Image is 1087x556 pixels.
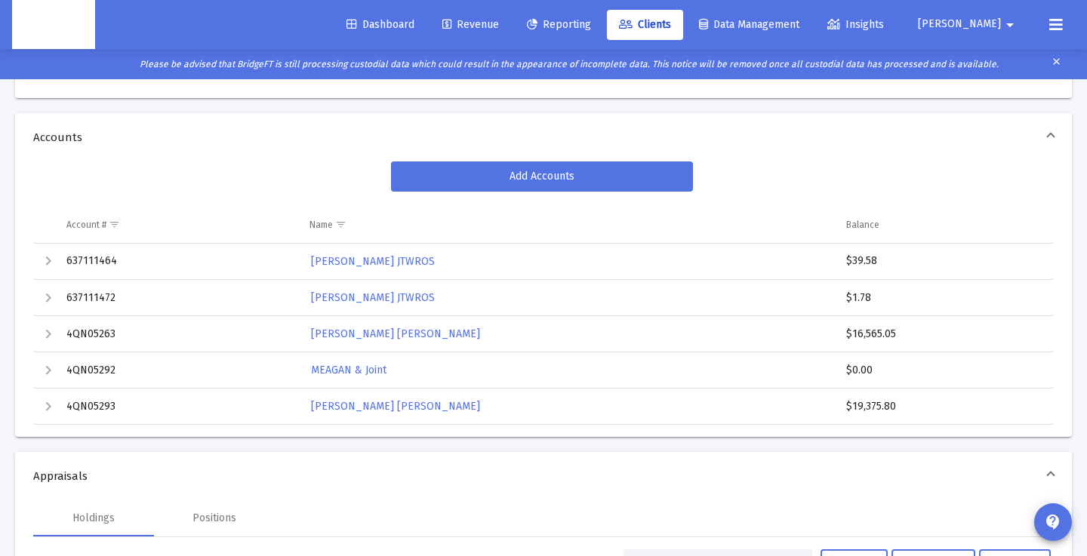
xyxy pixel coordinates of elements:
mat-icon: arrow_drop_down [1001,10,1019,40]
a: Dashboard [334,10,426,40]
i: Please be advised that BridgeFT is still processing custodial data which could result in the appe... [140,59,999,69]
mat-expansion-panel-header: Accounts [15,113,1072,161]
span: Show filter options for column 'Account #' [109,219,120,230]
mat-expansion-panel-header: Appraisals [15,452,1072,500]
span: Accounts [33,130,1048,145]
td: Expand [33,280,56,316]
div: $19,375.80 [846,399,1040,414]
a: Reporting [515,10,603,40]
a: Revenue [430,10,511,40]
span: Revenue [442,18,499,31]
span: Show filter options for column 'Name' [335,219,346,230]
td: 637111472 [56,280,299,316]
td: 637111464 [56,244,299,280]
div: $16,565.05 [846,327,1040,342]
td: Column Name [299,207,836,243]
a: Clients [607,10,683,40]
div: Positions [192,511,236,526]
div: Balance [846,219,879,231]
span: [PERSON_NAME] [PERSON_NAME] [311,400,480,413]
button: Add Accounts [391,161,693,192]
a: Data Management [687,10,811,40]
td: 4QN05292 [56,352,299,389]
span: Dashboard [346,18,414,31]
td: Column Account # [56,207,299,243]
a: [PERSON_NAME] JTWROS [309,250,436,272]
div: Name [309,219,333,231]
span: Data Management [699,18,799,31]
mat-icon: clear [1051,53,1062,75]
span: [PERSON_NAME] [PERSON_NAME] [311,327,480,340]
span: [PERSON_NAME] JTWROS [311,291,435,304]
span: [PERSON_NAME] [918,18,1001,31]
img: Dashboard [23,10,84,40]
td: Expand [33,244,56,280]
td: 4QN05263 [56,316,299,352]
button: [PERSON_NAME] [900,9,1037,39]
td: Expand [33,352,56,389]
span: Clients [619,18,671,31]
span: Add Accounts [510,170,574,183]
div: Accounts [15,161,1072,437]
td: Expand [33,389,56,425]
div: $1.78 [846,290,1040,306]
a: Insights [815,10,896,40]
span: Insights [827,18,884,31]
td: 4QN05293 [56,389,299,425]
span: Appraisals [33,468,1048,484]
div: $0.00 [846,363,1040,378]
span: Reporting [527,18,591,31]
a: MEAGAN & Joint [309,359,388,381]
a: [PERSON_NAME] JTWROS [309,287,436,309]
td: Column Balance [836,207,1054,243]
div: Data grid [33,207,1054,425]
td: Expand [33,316,56,352]
span: MEAGAN & Joint [311,364,386,376]
div: Holdings [72,511,115,526]
a: [PERSON_NAME] [PERSON_NAME] [309,395,482,417]
a: [PERSON_NAME] [PERSON_NAME] [309,323,482,345]
div: Account # [66,219,106,231]
span: [PERSON_NAME] JTWROS [311,255,435,268]
div: $39.58 [846,253,1040,269]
